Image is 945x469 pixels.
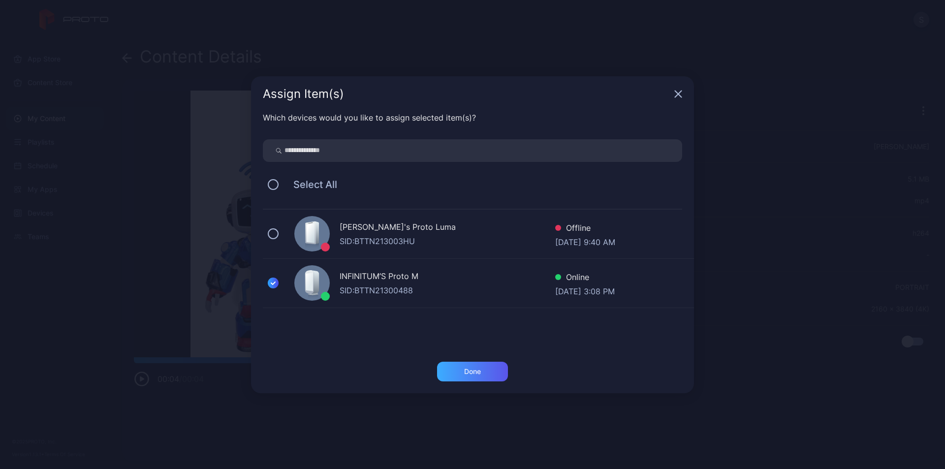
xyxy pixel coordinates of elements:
[263,112,682,124] div: Which devices would you like to assign selected item(s)?
[555,236,615,246] div: [DATE] 9:40 AM
[437,362,508,381] button: Done
[555,271,615,285] div: Online
[340,284,555,296] div: SID: BTTN21300488
[283,179,337,190] span: Select All
[340,221,555,235] div: [PERSON_NAME]'s Proto Luma
[555,285,615,295] div: [DATE] 3:08 PM
[464,368,481,375] div: Done
[555,222,615,236] div: Offline
[340,235,555,247] div: SID: BTTN213003HU
[340,270,555,284] div: INFINITUM’S Proto M
[263,88,670,100] div: Assign Item(s)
